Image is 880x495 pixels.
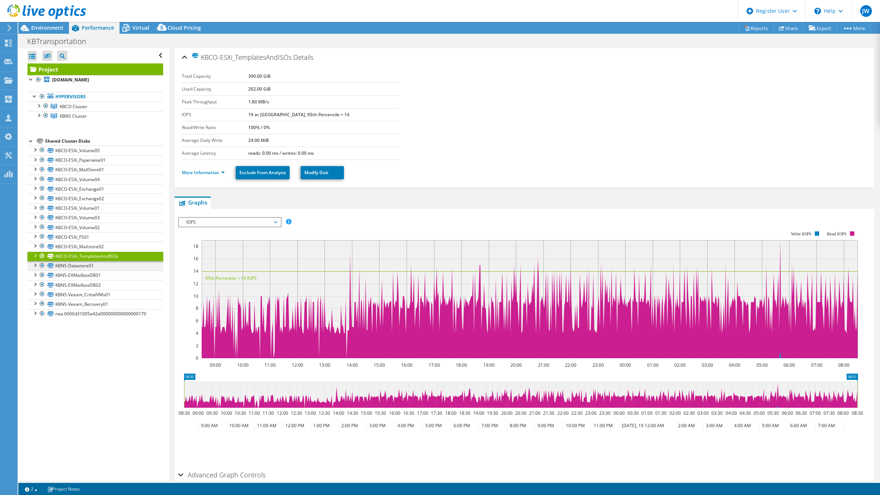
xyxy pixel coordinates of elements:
[42,484,85,494] a: Project Notes
[193,293,198,299] text: 10
[24,37,98,45] h1: KBTransportation
[182,98,248,106] label: Peak Throughput
[27,155,163,165] a: KBCO-ESXi_Paperwise01
[27,194,163,203] a: KBCO-ESXi_Exchange02
[803,22,837,34] a: Export
[445,410,456,416] text: 18:00
[838,362,850,368] text: 08:00
[837,22,871,34] a: More
[196,330,198,336] text: 4
[483,362,495,368] text: 19:00
[333,410,344,416] text: 14:00
[182,111,248,118] label: IOPS
[571,410,583,416] text: 22:30
[248,111,349,118] b: 19 at [GEOGRAPHIC_DATA], 95th Percentile = 14
[192,410,204,416] text: 09:00
[538,362,549,368] text: 21:00
[593,362,604,368] text: 23:00
[641,410,653,416] text: 01:00
[510,362,522,368] text: 20:00
[613,410,625,416] text: 00:00
[773,22,803,34] a: Share
[301,166,344,179] a: Modify Disk
[248,86,271,92] b: 262.00 GiB
[403,410,414,416] text: 16:30
[711,410,723,416] text: 03:30
[27,146,163,155] a: KBCO-ESXi_Volume05
[753,410,765,416] text: 05:00
[264,362,276,368] text: 11:00
[27,280,163,290] a: KBNS-EXMailboxDB02
[599,410,610,416] text: 23:30
[191,53,291,61] span: KBCO-ESXi_TemplatesAndISOs
[248,137,269,143] b: 24.00 MiB
[487,410,498,416] text: 19:30
[263,410,274,416] text: 11:30
[784,362,795,368] text: 06:00
[565,362,576,368] text: 22:00
[27,165,163,175] a: KBCO-ESXi_MailStore01
[193,256,198,262] text: 16
[374,362,385,368] text: 15:00
[456,362,467,368] text: 18:00
[235,410,246,416] text: 10:30
[791,231,811,236] text: Write IOPS
[811,362,822,368] text: 07:00
[529,410,540,416] text: 21:00
[814,8,821,14] svg: \n
[27,290,163,299] a: KBNS-Veeam_CritialVMs01
[52,77,89,83] b: [DOMAIN_NAME]
[248,99,269,105] b: 1.80 MB/s
[729,362,740,368] text: 04:00
[210,362,221,368] text: 09:00
[647,362,659,368] text: 01:00
[515,410,527,416] text: 20:30
[27,102,163,111] a: KBCO Cluster
[60,113,87,119] span: KBNS Cluster
[178,199,207,206] span: Graphs
[182,169,225,176] a: More Information
[389,410,400,416] text: 16:00
[860,5,872,17] span: JW
[196,318,198,324] text: 6
[543,410,554,416] text: 21:30
[627,410,639,416] text: 00:30
[27,271,163,280] a: KBNS-EXMailboxDB01
[248,73,271,79] b: 300.00 GiB
[401,362,412,368] text: 16:00
[27,252,163,261] a: KBCO-ESXi_TemplatesAndISOs
[132,24,149,31] span: Virtual
[45,137,163,146] div: Shared Cluster Disks
[291,410,302,416] text: 12:30
[236,166,290,179] a: Exclude From Analysis
[31,24,63,31] span: Environment
[417,410,428,416] text: 17:00
[182,137,248,144] label: Average Daily Write
[193,280,198,287] text: 12
[702,362,713,368] text: 03:00
[738,22,774,34] a: Reports
[27,223,163,232] a: KBCO-ESXi_Volume02
[206,410,218,416] text: 09:30
[182,124,248,131] label: Read/Write Ratio
[810,410,821,416] text: 07:00
[179,410,190,416] text: 08:30
[27,203,163,213] a: KBCO-ESXi_Volume01
[674,362,686,368] text: 02:00
[431,410,442,416] text: 17:30
[27,261,163,271] a: KBNS-Datastore01
[168,24,201,31] span: Cloud Pricing
[796,410,807,416] text: 06:30
[27,184,163,194] a: KBCO-ESXi_Exchange01
[193,268,198,274] text: 14
[27,309,163,319] a: naa.6000d31005a42a000000000000000170
[429,362,440,368] text: 17:00
[726,410,737,416] text: 04:00
[277,410,288,416] text: 12:00
[27,111,163,121] a: KBNS Cluster
[182,150,248,157] label: Average Latency
[767,410,779,416] text: 05:30
[827,231,847,236] text: Read IOPS
[248,124,270,131] b: 100% / 0%
[196,355,198,361] text: 0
